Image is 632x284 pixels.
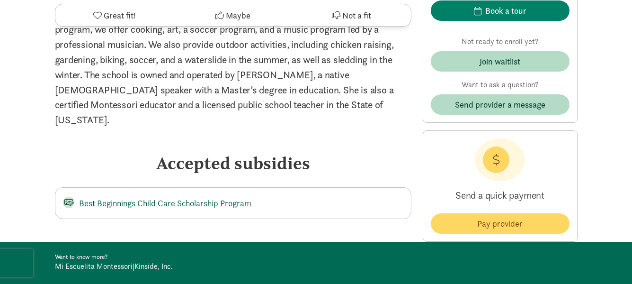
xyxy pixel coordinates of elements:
[134,261,173,271] a: Kinside, Inc.
[431,51,570,72] button: Join waitlist
[431,36,570,47] p: Not ready to enroll yet?
[79,198,251,209] a: Best Beginnings Child Care Scholarship Program
[55,253,107,261] strong: Want to know more?
[431,94,570,115] button: Send provider a message
[104,9,136,22] span: Great fit!
[55,150,411,176] div: Accepted subsidies
[455,98,545,111] span: Send provider a message
[292,4,410,26] button: Not a fit
[55,261,133,271] a: Mi Escuelita Montessori
[342,9,371,22] span: Not a fit
[431,0,570,21] button: Book a tour
[477,217,523,230] span: Pay provider
[431,181,570,210] p: Send a quick payment
[485,4,526,17] div: Book a tour
[431,79,570,91] p: Want to ask a question?
[226,9,250,22] span: Maybe
[55,4,174,26] button: Great fit!
[480,55,520,68] div: Join waitlist
[174,4,292,26] button: Maybe
[55,261,311,272] div: |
